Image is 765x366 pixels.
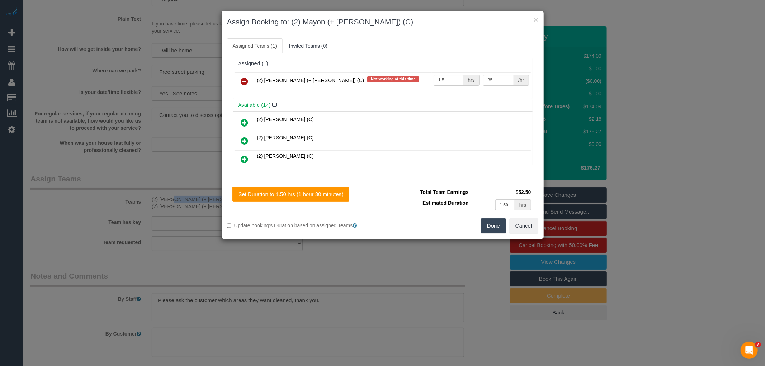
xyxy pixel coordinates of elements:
button: Cancel [509,218,538,233]
span: Not working at this time [367,76,419,82]
td: $52.50 [471,187,533,198]
div: Assigned (1) [238,61,527,67]
div: /hr [514,75,529,86]
td: Total Team Earnings [388,187,471,198]
span: Estimated Duration [422,200,468,206]
div: hrs [463,75,479,86]
button: × [534,16,538,23]
label: Update booking's Duration based on assigned Teams [227,222,377,229]
button: Done [481,218,506,233]
span: (2) [PERSON_NAME] (C) [257,135,314,141]
a: Assigned Teams (1) [227,38,283,53]
iframe: Intercom live chat [741,342,758,359]
button: Set Duration to 1.50 hrs (1 hour 30 minutes) [232,187,350,202]
span: (2) [PERSON_NAME] (+ [PERSON_NAME]) (C) [257,77,364,83]
span: 7 [755,342,761,347]
h4: Available (14) [238,102,527,108]
input: Update booking's Duration based on assigned Teams [227,223,232,228]
div: hrs [515,199,531,210]
span: (2) [PERSON_NAME] (C) [257,117,314,122]
span: (2) [PERSON_NAME] (C) [257,153,314,159]
h3: Assign Booking to: (2) Mayon (+ [PERSON_NAME]) (C) [227,16,538,27]
a: Invited Teams (0) [283,38,333,53]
